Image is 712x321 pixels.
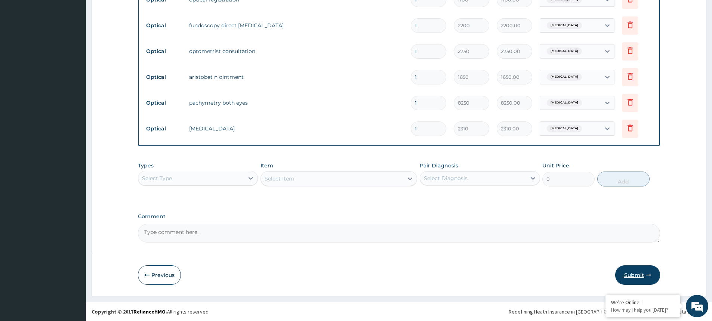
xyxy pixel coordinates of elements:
button: Submit [615,265,660,285]
label: Item [261,162,273,169]
td: pachymetry both eyes [185,95,407,110]
span: [MEDICAL_DATA] [547,22,582,29]
span: [MEDICAL_DATA] [547,47,582,55]
td: Optical [142,122,185,136]
div: We're Online! [611,299,675,306]
span: [MEDICAL_DATA] [547,125,582,132]
div: Select Diagnosis [424,175,468,182]
td: Optical [142,96,185,110]
td: optometrist consultation [185,44,407,59]
td: fundoscopy direct [MEDICAL_DATA] [185,18,407,33]
label: Pair Diagnosis [420,162,458,169]
div: Minimize live chat window [123,4,141,22]
td: Optical [142,70,185,84]
span: [MEDICAL_DATA] [547,99,582,107]
a: RelianceHMO [133,308,166,315]
div: Select Type [142,175,172,182]
strong: Copyright © 2017 . [92,308,167,315]
td: aristobet n ointment [185,70,407,84]
label: Types [138,163,154,169]
span: [MEDICAL_DATA] [547,73,582,81]
td: Optical [142,19,185,33]
td: Optical [142,44,185,58]
button: Previous [138,265,181,285]
button: Add [597,172,650,186]
div: Chat with us now [39,42,126,52]
p: How may I help you today? [611,307,675,313]
label: Comment [138,213,660,220]
footer: All rights reserved. [86,302,712,321]
div: Redefining Heath Insurance in [GEOGRAPHIC_DATA] using Telemedicine and Data Science! [509,308,706,315]
label: Unit Price [542,162,569,169]
img: d_794563401_company_1708531726252_794563401 [14,37,30,56]
td: [MEDICAL_DATA] [185,121,407,136]
span: We're online! [43,94,103,170]
textarea: Type your message and hit 'Enter' [4,204,142,230]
